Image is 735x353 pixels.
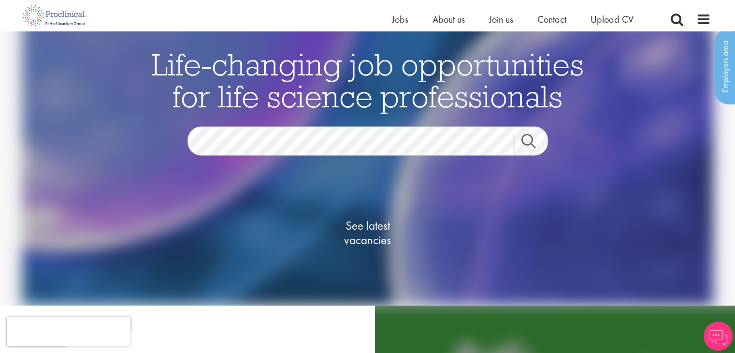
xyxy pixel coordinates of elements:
[591,13,634,26] a: Upload CV
[704,322,733,351] img: Chatbot
[152,44,584,115] span: Life-changing job opportunities for life science professionals
[489,13,513,26] a: Join us
[514,133,555,153] a: Job search submit button
[319,218,416,247] span: See latest vacancies
[22,1,713,306] img: candidate home
[392,13,408,26] a: Jobs
[537,13,566,26] a: Contact
[432,13,465,26] a: About us
[319,179,416,286] a: See latestvacancies
[7,317,130,346] iframe: reCAPTCHA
